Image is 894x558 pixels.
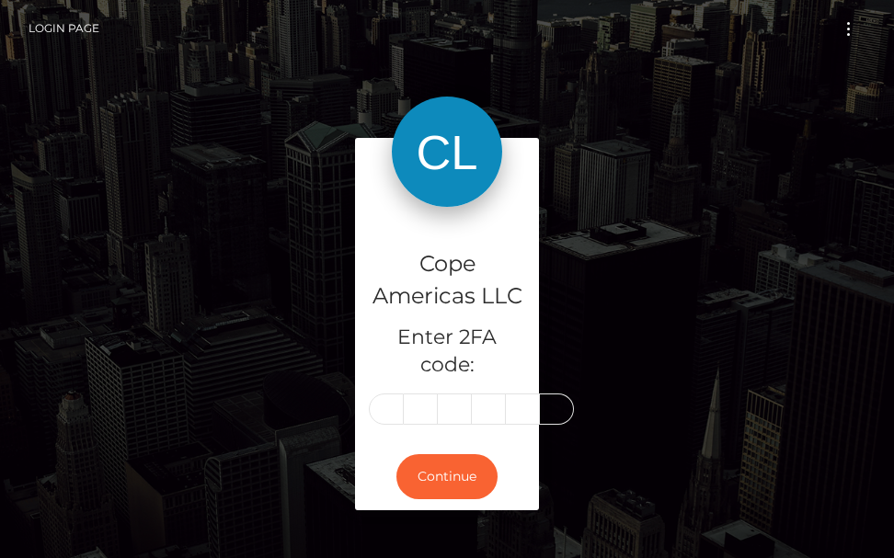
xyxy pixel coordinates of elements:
[29,9,99,48] a: Login Page
[369,324,525,381] h5: Enter 2FA code:
[396,454,498,499] button: Continue
[369,248,525,313] h4: Cope Americas LLC
[392,97,502,207] img: Cope Americas LLC
[831,17,865,41] button: Toggle navigation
